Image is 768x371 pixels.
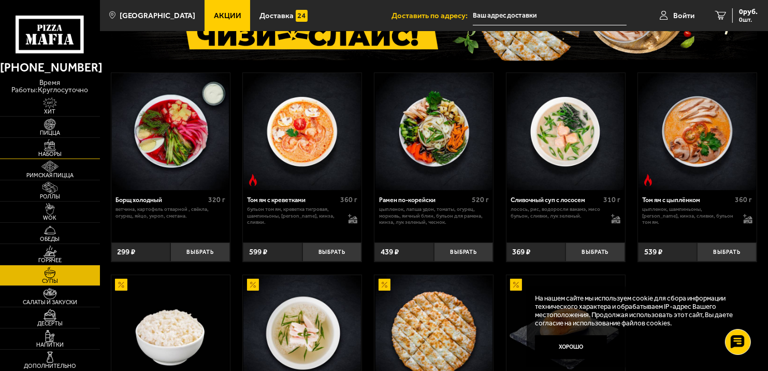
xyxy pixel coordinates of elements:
[535,294,743,327] p: На нашем сайте мы используем cookie для сбора информации технического характера и обрабатываем IP...
[302,242,362,262] button: Выбрать
[249,248,267,256] span: 599 ₽
[111,73,230,190] a: Борщ холодный
[642,206,735,225] p: цыпленок, шампиньоны, [PERSON_NAME], кинза, сливки, бульон том ям.
[374,73,493,190] a: Рамен по-корейски
[473,6,627,25] input: Ваш адрес доставки
[120,12,195,20] span: [GEOGRAPHIC_DATA]
[259,12,294,20] span: Доставка
[566,242,625,262] button: Выбрать
[642,174,654,186] img: Острое блюдо
[739,8,758,16] span: 0 руб.
[603,195,620,204] span: 310 г
[472,195,489,204] span: 520 г
[434,242,494,262] button: Выбрать
[507,73,624,190] img: Сливочный суп с лососем
[243,73,361,190] a: Острое блюдоТом ям с креветками
[506,73,625,190] a: Сливочный суп с лососем
[381,248,399,256] span: 439 ₽
[735,195,752,204] span: 360 г
[115,206,225,219] p: ветчина, картофель отварной , свёкла, огурец, яйцо, укроп, сметана.
[739,17,758,23] span: 0 шт.
[511,206,603,219] p: лосось, рис, водоросли вакамэ, мисо бульон, сливки, лук зеленый.
[112,73,229,190] img: Борщ холодный
[673,12,694,20] span: Войти
[379,206,489,225] p: цыпленок, лапша удон, томаты, огурец, морковь, яичный блин, бульон для рамена, кинза, лук зеленый...
[379,196,469,204] div: Рамен по-корейски
[214,12,241,20] span: Акции
[117,248,135,256] span: 299 ₽
[375,73,492,190] img: Рамен по-корейски
[392,12,473,20] span: Доставить по адресу:
[247,206,340,225] p: бульон том ям, креветка тигровая, шампиньоны, [PERSON_NAME], кинза, сливки.
[644,248,662,256] span: 539 ₽
[247,279,259,291] img: Акционный
[340,195,357,204] span: 360 г
[247,174,259,186] img: Острое блюдо
[208,195,225,204] span: 320 г
[379,279,390,291] img: Акционный
[535,335,607,359] button: Хорошо
[296,10,308,22] img: 15daf4d41897b9f0e9f617042186c801.svg
[639,73,756,190] img: Том ям с цыплёнком
[512,248,530,256] span: 369 ₽
[510,279,522,291] img: Акционный
[115,279,127,291] img: Акционный
[170,242,230,262] button: Выбрать
[697,242,757,262] button: Выбрать
[115,196,206,204] div: Борщ холодный
[243,73,360,190] img: Том ям с креветками
[247,196,337,204] div: Том ям с креветками
[638,73,757,190] a: Острое блюдоТом ям с цыплёнком
[642,196,732,204] div: Том ям с цыплёнком
[511,196,601,204] div: Сливочный суп с лососем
